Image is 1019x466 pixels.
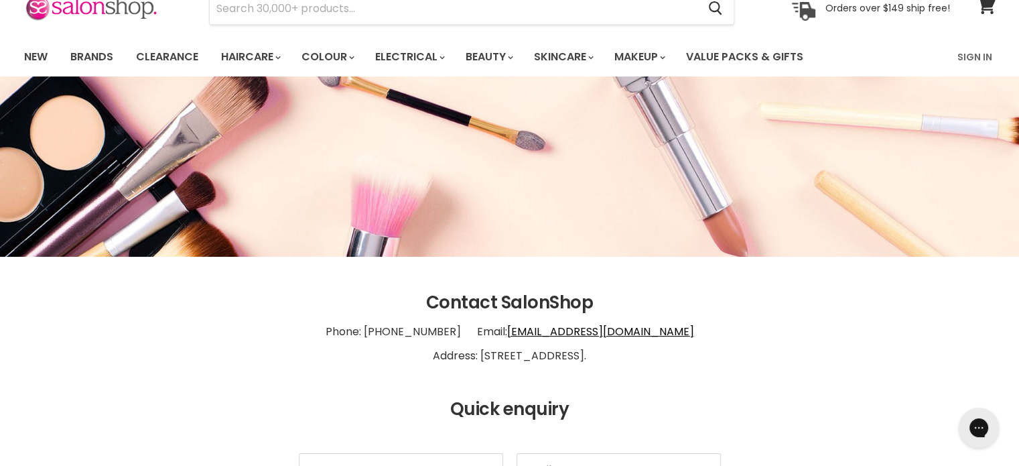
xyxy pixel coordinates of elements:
[365,43,453,71] a: Electrical
[952,403,1006,453] iframe: Gorgias live chat messenger
[14,43,58,71] a: New
[524,43,602,71] a: Skincare
[604,43,673,71] a: Makeup
[676,43,813,71] a: Value Packs & Gifts
[7,38,1012,76] nav: Main
[456,43,521,71] a: Beauty
[211,43,289,71] a: Haircare
[24,400,996,420] h2: Quick enquiry
[126,43,208,71] a: Clearance
[60,43,123,71] a: Brands
[825,2,950,14] p: Orders over $149 ship free!
[507,324,694,339] a: [EMAIL_ADDRESS][DOMAIN_NAME]
[24,313,996,375] p: Phone: [PHONE_NUMBER] Email: Address: [STREET_ADDRESS].
[291,43,362,71] a: Colour
[14,38,882,76] ul: Main menu
[949,43,1000,71] a: Sign In
[24,293,996,313] h2: Contact SalonShop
